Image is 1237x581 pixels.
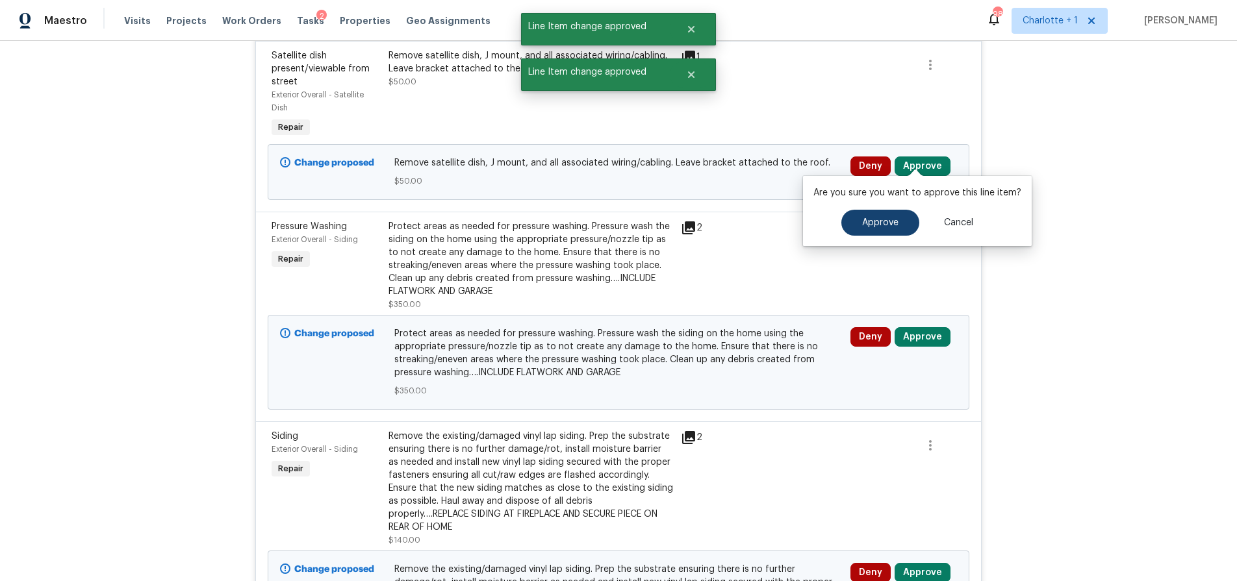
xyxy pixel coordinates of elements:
[297,16,324,25] span: Tasks
[44,14,87,27] span: Maestro
[394,327,843,379] span: Protect areas as needed for pressure washing. Pressure wash the siding on the home using the appr...
[1023,14,1078,27] span: Charlotte + 1
[273,253,309,266] span: Repair
[389,220,673,298] div: Protect areas as needed for pressure washing. Pressure wash the siding on the home using the appr...
[394,384,843,397] span: $350.00
[389,536,420,544] span: $140.00
[850,327,891,347] button: Deny
[272,51,370,86] span: Satellite dish present/viewable from street
[273,121,309,134] span: Repair
[166,14,207,27] span: Projects
[862,218,899,228] span: Approve
[923,210,994,236] button: Cancel
[521,13,670,40] span: Line Item change approved
[993,8,1002,21] div: 98
[681,220,732,236] div: 2
[389,301,421,308] span: $350.00
[273,462,309,475] span: Repair
[841,210,919,236] button: Approve
[316,10,327,23] div: 2
[124,14,151,27] span: Visits
[895,327,950,347] button: Approve
[681,430,732,445] div: 2
[521,58,670,86] span: Line Item change approved
[895,156,950,176] button: Approve
[670,16,713,42] button: Close
[389,49,673,75] div: Remove satellite dish, J mount, and all associated wiring/cabling. Leave bracket attached to the ...
[272,91,364,112] span: Exterior Overall - Satellite Dish
[394,175,843,188] span: $50.00
[272,432,298,441] span: Siding
[272,445,358,453] span: Exterior Overall - Siding
[681,49,732,65] div: 1
[294,565,374,574] b: Change proposed
[272,222,347,231] span: Pressure Washing
[944,218,973,228] span: Cancel
[272,236,358,243] span: Exterior Overall - Siding
[294,158,374,167] b: Change proposed
[340,14,390,27] span: Properties
[1139,14,1218,27] span: [PERSON_NAME]
[850,156,891,176] button: Deny
[394,156,843,169] span: Remove satellite dish, J mount, and all associated wiring/cabling. Leave bracket attached to the ...
[222,14,281,27] span: Work Orders
[813,186,1021,199] p: Are you sure you want to approve this line item?
[406,14,491,27] span: Geo Assignments
[389,430,673,534] div: Remove the existing/damaged vinyl lap siding. Prep the substrate ensuring there is no further dam...
[670,62,713,88] button: Close
[389,78,416,86] span: $50.00
[294,329,374,338] b: Change proposed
